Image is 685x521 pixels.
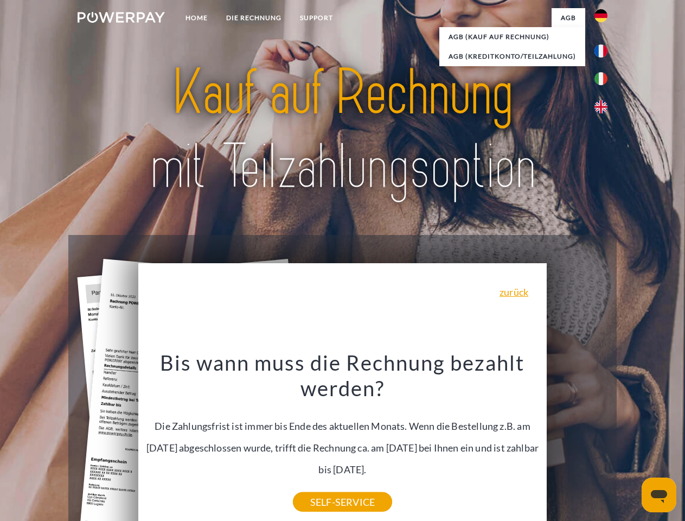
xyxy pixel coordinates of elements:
[552,8,585,28] a: agb
[145,350,541,402] h3: Bis wann muss die Rechnung bezahlt werden?
[439,47,585,66] a: AGB (Kreditkonto/Teilzahlung)
[500,287,528,297] a: zurück
[145,350,541,502] div: Die Zahlungsfrist ist immer bis Ende des aktuellen Monats. Wenn die Bestellung z.B. am [DATE] abg...
[104,52,581,208] img: title-powerpay_de.svg
[439,27,585,47] a: AGB (Kauf auf Rechnung)
[217,8,291,28] a: DIE RECHNUNG
[594,45,607,58] img: fr
[293,492,392,512] a: SELF-SERVICE
[594,9,607,22] img: de
[78,12,165,23] img: logo-powerpay-white.svg
[642,478,676,512] iframe: Schaltfläche zum Öffnen des Messaging-Fensters
[594,100,607,113] img: en
[291,8,342,28] a: SUPPORT
[176,8,217,28] a: Home
[594,72,607,85] img: it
